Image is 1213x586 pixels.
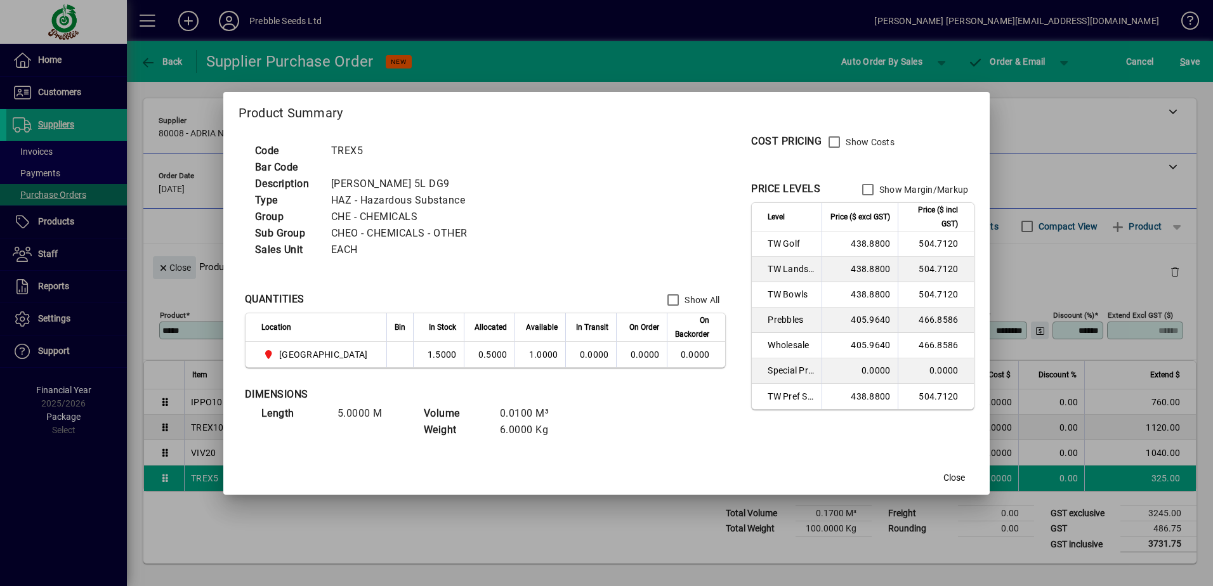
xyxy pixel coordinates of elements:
td: Sub Group [249,225,325,242]
span: [GEOGRAPHIC_DATA] [279,348,367,361]
label: Show Margin/Markup [877,183,969,196]
td: 504.7120 [898,231,974,257]
span: Close [943,471,965,485]
td: 466.8586 [898,333,974,358]
td: 0.5000 [464,342,515,367]
td: TREX5 [325,143,483,159]
span: Special Price [768,364,814,377]
td: 405.9640 [822,308,898,333]
td: 438.8800 [822,282,898,308]
td: HAZ - Hazardous Substance [325,192,483,209]
label: Show All [682,294,719,306]
span: Level [768,210,785,224]
span: TW Landscaper [768,263,814,275]
span: On Backorder [675,313,709,341]
td: 0.0100 M³ [494,405,570,422]
span: On Order [629,320,659,334]
td: 1.5000 [413,342,464,367]
td: Description [249,176,325,192]
td: 438.8800 [822,231,898,257]
div: PRICE LEVELS [751,181,820,197]
td: 504.7120 [898,257,974,282]
span: TW Pref Sup [768,390,814,403]
td: CHE - CHEMICALS [325,209,483,225]
td: EACH [325,242,483,258]
td: 504.7120 [898,282,974,308]
span: In Stock [429,320,456,334]
span: Price ($ incl GST) [906,203,958,231]
td: 0.0000 [822,358,898,384]
span: TW Golf [768,237,814,250]
td: 504.7120 [898,384,974,409]
h2: Product Summary [223,92,990,129]
td: 0.0000 [898,358,974,384]
span: Available [526,320,558,334]
td: Type [249,192,325,209]
button: Close [934,467,974,490]
td: 1.0000 [515,342,565,367]
span: Allocated [475,320,507,334]
div: DIMENSIONS [245,387,562,402]
span: 0.0000 [631,349,660,360]
td: Sales Unit [249,242,325,258]
span: Bin [395,320,405,334]
div: QUANTITIES [245,292,305,307]
span: TW Bowls [768,288,814,301]
span: Price ($ excl GST) [830,210,890,224]
div: COST PRICING [751,134,822,149]
td: CHEO - CHEMICALS - OTHER [325,225,483,242]
td: 5.0000 M [331,405,407,422]
td: Code [249,143,325,159]
span: PALMERSTON NORTH [261,347,373,362]
td: 438.8800 [822,384,898,409]
span: Prebbles [768,313,814,326]
td: 6.0000 Kg [494,422,570,438]
td: 466.8586 [898,308,974,333]
td: [PERSON_NAME] 5L DG9 [325,176,483,192]
td: Length [255,405,331,422]
td: Bar Code [249,159,325,176]
span: Location [261,320,291,334]
td: Weight [417,422,494,438]
span: Wholesale [768,339,814,351]
span: In Transit [576,320,608,334]
span: 0.0000 [580,349,609,360]
td: Volume [417,405,494,422]
td: 405.9640 [822,333,898,358]
td: Group [249,209,325,225]
label: Show Costs [843,136,895,148]
td: 438.8800 [822,257,898,282]
td: 0.0000 [667,342,725,367]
